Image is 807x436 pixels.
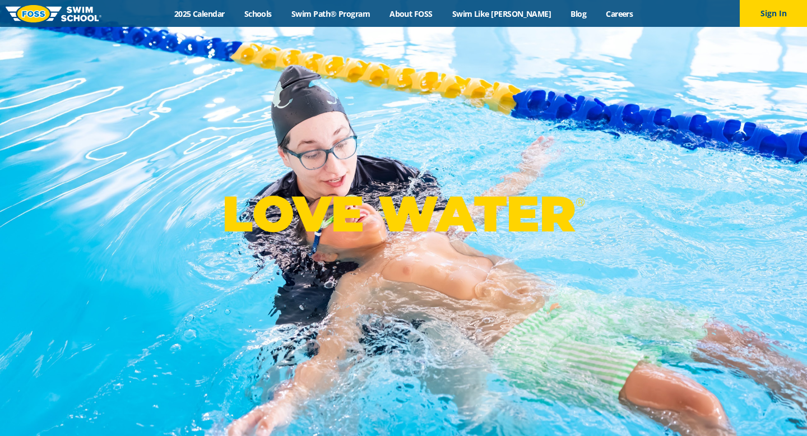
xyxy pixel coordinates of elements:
[576,195,585,209] sup: ®
[442,8,561,19] a: Swim Like [PERSON_NAME]
[222,184,585,244] p: LOVE WATER
[281,8,379,19] a: Swim Path® Program
[164,8,234,19] a: 2025 Calendar
[234,8,281,19] a: Schools
[6,5,101,22] img: FOSS Swim School Logo
[561,8,596,19] a: Blog
[596,8,643,19] a: Careers
[380,8,443,19] a: About FOSS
